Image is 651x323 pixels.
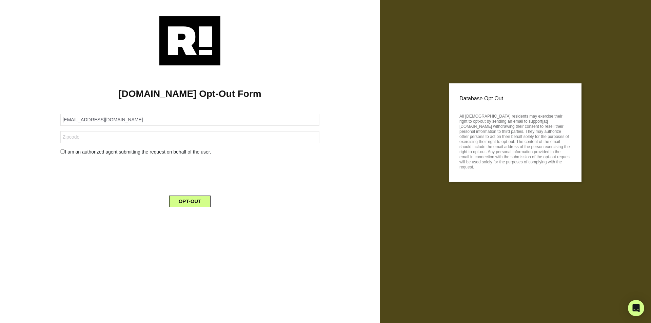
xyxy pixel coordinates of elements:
input: Email Address [60,114,319,126]
img: Retention.com [159,16,220,65]
iframe: reCAPTCHA [138,161,241,187]
button: OPT-OUT [169,196,211,207]
p: All [DEMOGRAPHIC_DATA] residents may exercise their right to opt-out by sending an email to suppo... [459,112,571,170]
p: Database Opt Out [459,94,571,104]
div: Open Intercom Messenger [628,300,644,316]
div: I am an authorized agent submitting the request on behalf of the user. [55,148,324,156]
h1: [DOMAIN_NAME] Opt-Out Form [10,88,370,100]
input: Zipcode [60,131,319,143]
